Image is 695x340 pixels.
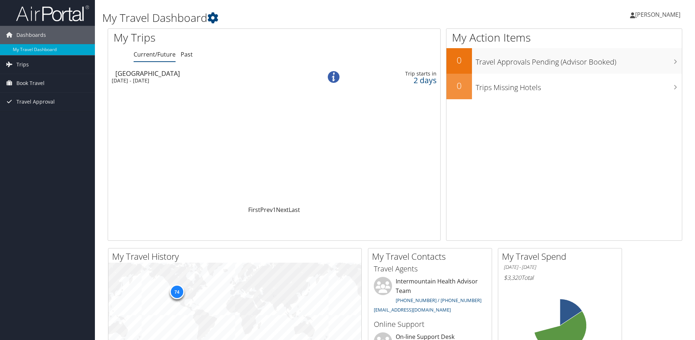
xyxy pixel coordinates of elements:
h6: [DATE] - [DATE] [504,264,616,271]
img: airportal-logo.png [16,5,89,22]
div: [GEOGRAPHIC_DATA] [115,70,305,77]
span: Book Travel [16,74,45,92]
h2: 0 [446,80,472,92]
h2: My Travel Contacts [372,250,492,263]
a: Last [289,206,300,214]
span: Travel Approval [16,93,55,111]
h3: Travel Agents [374,264,486,274]
a: [PHONE_NUMBER] / [PHONE_NUMBER] [396,297,481,304]
div: Trip starts in [362,70,437,77]
li: Intermountain Health Advisor Team [370,277,490,316]
span: Trips [16,55,29,74]
h1: My Travel Dashboard [102,10,492,26]
h3: Trips Missing Hotels [476,79,682,93]
h1: My Action Items [446,30,682,45]
a: 1 [273,206,276,214]
div: 74 [169,285,184,299]
h3: Online Support [374,319,486,329]
h2: 0 [446,54,472,66]
h2: My Travel History [112,250,361,263]
a: 0Trips Missing Hotels [446,74,682,99]
h6: Total [504,274,616,282]
a: [PERSON_NAME] [630,4,688,26]
span: $3,320 [504,274,521,282]
a: [EMAIL_ADDRESS][DOMAIN_NAME] [374,306,451,313]
h1: My Trips [114,30,296,45]
a: Prev [260,206,273,214]
h3: Travel Approvals Pending (Advisor Booked) [476,53,682,67]
a: Past [181,50,193,58]
a: Current/Future [134,50,176,58]
a: First [248,206,260,214]
div: 2 days [362,77,437,84]
span: Dashboards [16,26,46,44]
a: Next [276,206,289,214]
span: [PERSON_NAME] [635,11,680,19]
a: 0Travel Approvals Pending (Advisor Booked) [446,48,682,74]
div: [DATE] - [DATE] [112,77,302,84]
h2: My Travel Spend [502,250,622,263]
img: alert-flat-solid-info.png [328,71,339,83]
